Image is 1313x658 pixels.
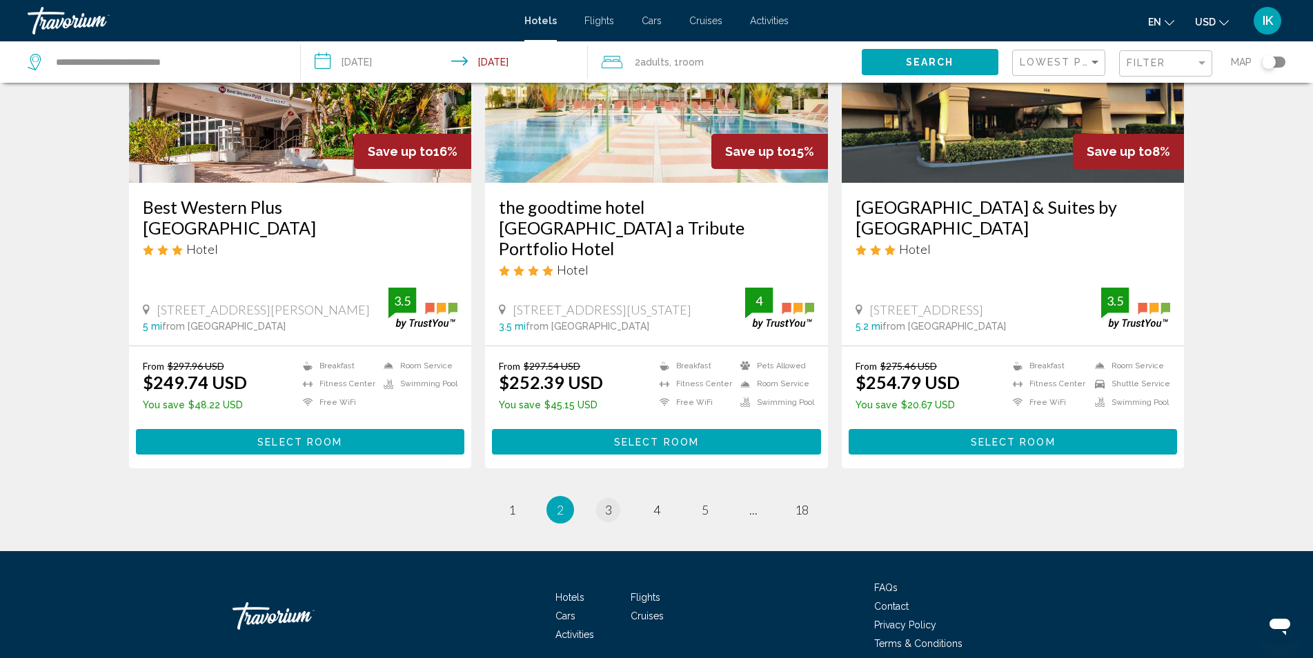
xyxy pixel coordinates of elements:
[733,378,814,390] li: Room Service
[874,601,909,612] a: Contact
[640,57,669,68] span: Adults
[1250,6,1285,35] button: User Menu
[642,15,662,26] a: Cars
[1020,57,1109,68] span: Lowest Price
[499,197,814,259] h3: the goodtime hotel [GEOGRAPHIC_DATA] a Tribute Portfolio Hotel
[1101,292,1129,309] div: 3.5
[499,399,603,410] p: $45.15 USD
[233,595,371,637] a: Travorium
[377,378,457,390] li: Swimming Pool
[388,292,416,309] div: 3.5
[555,592,584,603] a: Hotels
[584,15,614,26] span: Flights
[711,134,828,169] div: 15%
[733,397,814,408] li: Swimming Pool
[492,429,821,455] button: Select Room
[143,241,458,257] div: 3 star Hotel
[1252,56,1285,68] button: Toggle map
[186,241,218,257] span: Hotel
[1119,50,1212,78] button: Filter
[143,372,247,392] ins: $249.74 USD
[1263,14,1273,28] span: IK
[143,399,185,410] span: You save
[874,638,962,649] span: Terms & Conditions
[856,399,960,410] p: $20.67 USD
[28,7,511,34] a: Travorium
[669,52,704,72] span: , 1
[874,619,936,630] a: Privacy Policy
[899,241,931,257] span: Hotel
[856,399,898,410] span: You save
[971,437,1056,448] span: Select Room
[143,399,247,410] p: $48.22 USD
[129,496,1185,524] ul: Pagination
[1073,134,1184,169] div: 8%
[499,399,541,410] span: You save
[296,360,377,372] li: Breakfast
[143,360,164,372] span: From
[849,432,1178,448] a: Select Room
[849,429,1178,455] button: Select Room
[856,372,960,392] ins: $254.79 USD
[906,57,954,68] span: Search
[702,502,709,517] span: 5
[557,262,589,277] span: Hotel
[168,360,224,372] del: $297.96 USD
[725,144,791,159] span: Save up to
[492,432,821,448] a: Select Room
[605,502,612,517] span: 3
[750,15,789,26] a: Activities
[653,360,733,372] li: Breakfast
[555,610,575,621] a: Cars
[874,582,898,593] a: FAQs
[526,321,649,332] span: from [GEOGRAPHIC_DATA]
[733,360,814,372] li: Pets Allowed
[880,360,937,372] del: $275.46 USD
[653,397,733,408] li: Free WiFi
[653,378,733,390] li: Fitness Center
[301,41,588,83] button: Check-in date: Aug 11, 2025 Check-out date: Aug 14, 2025
[136,432,465,448] a: Select Room
[588,41,861,83] button: Travelers: 2 adults, 0 children
[1195,17,1216,28] span: USD
[679,57,704,68] span: Room
[499,262,814,277] div: 4 star Hotel
[1088,397,1170,408] li: Swimming Pool
[354,134,471,169] div: 16%
[614,437,699,448] span: Select Room
[745,292,773,309] div: 4
[162,321,286,332] span: from [GEOGRAPHIC_DATA]
[513,302,691,317] span: [STREET_ADDRESS][US_STATE]
[157,302,370,317] span: [STREET_ADDRESS][PERSON_NAME]
[499,360,520,372] span: From
[257,437,342,448] span: Select Room
[856,197,1171,238] h3: [GEOGRAPHIC_DATA] & Suites by [GEOGRAPHIC_DATA]
[745,288,814,328] img: trustyou-badge.svg
[631,610,664,621] a: Cruises
[1088,378,1170,390] li: Shuttle Service
[1195,12,1229,32] button: Change currency
[1127,57,1166,68] span: Filter
[368,144,433,159] span: Save up to
[1148,17,1161,28] span: en
[795,502,809,517] span: 18
[555,629,594,640] a: Activities
[882,321,1006,332] span: from [GEOGRAPHIC_DATA]
[1087,144,1152,159] span: Save up to
[1006,397,1088,408] li: Free WiFi
[631,592,660,603] a: Flights
[524,15,557,26] a: Hotels
[1231,52,1252,72] span: Map
[143,197,458,238] a: Best Western Plus [GEOGRAPHIC_DATA]
[689,15,722,26] a: Cruises
[862,49,998,74] button: Search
